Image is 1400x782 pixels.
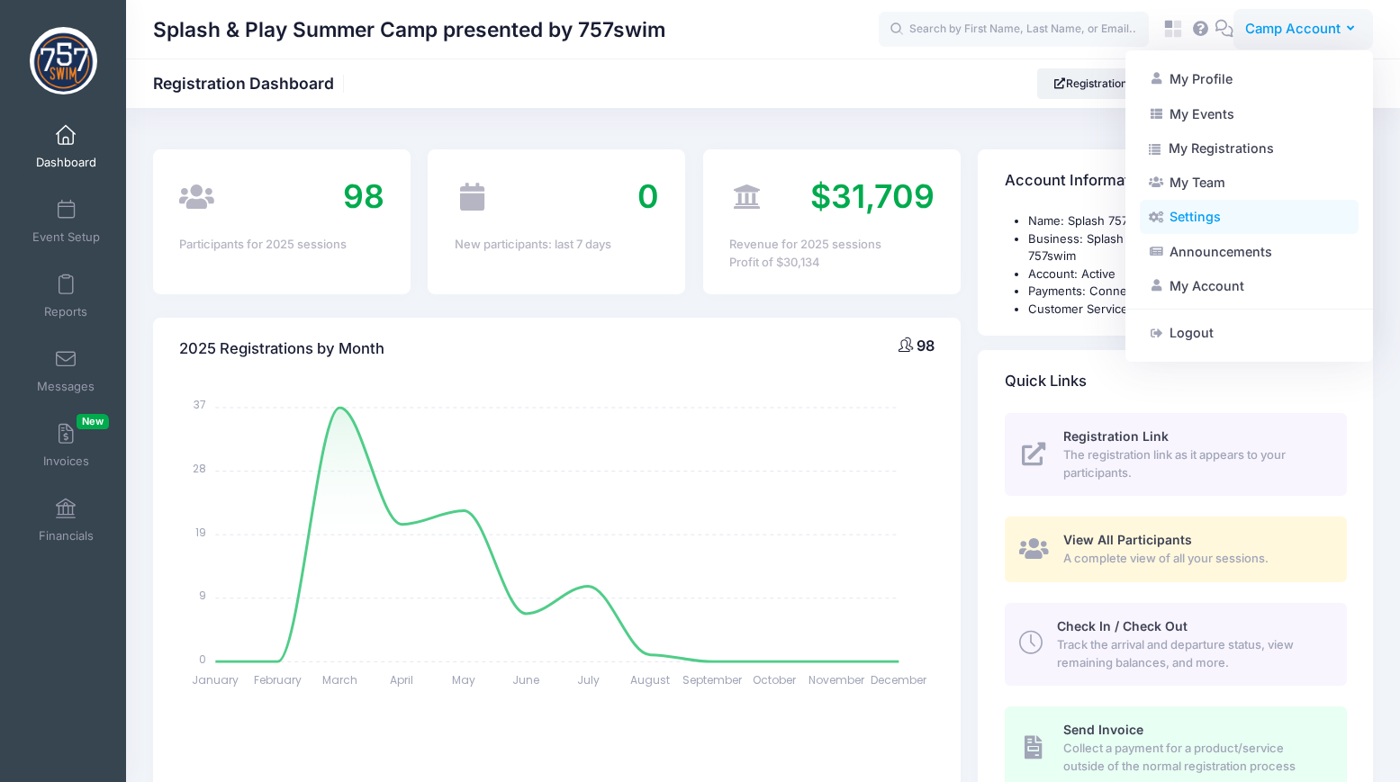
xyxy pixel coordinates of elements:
[1063,532,1192,547] span: View All Participants
[754,672,798,688] tspan: October
[77,414,109,429] span: New
[23,339,109,402] a: Messages
[1063,446,1326,481] span: The registration link as it appears to your participants.
[1028,265,1347,283] li: Account: Active
[1245,19,1341,39] span: Camp Account
[179,324,384,375] h4: 2025 Registrations by Month
[1063,428,1169,444] span: Registration Link
[43,454,89,469] span: Invoices
[179,236,384,254] div: Participants for 2025 sessions
[1057,618,1188,634] span: Check In / Check Out
[1028,283,1347,301] li: Payments: Connected
[1140,269,1359,303] a: My Account
[631,672,671,688] tspan: August
[1063,740,1326,775] span: Collect a payment for a product/service outside of the normal registration process
[153,9,665,50] h1: Splash & Play Summer Camp presented by 757swim
[322,672,357,688] tspan: March
[1005,517,1347,582] a: View All Participants A complete view of all your sessions.
[196,525,207,540] tspan: 19
[23,115,109,178] a: Dashboard
[193,672,239,688] tspan: January
[637,176,659,216] span: 0
[879,12,1149,48] input: Search by First Name, Last Name, or Email...
[1233,9,1373,50] button: Camp Account
[194,398,207,413] tspan: 37
[455,236,659,254] div: New participants: last 7 days
[809,672,866,688] tspan: November
[23,265,109,328] a: Reports
[153,74,349,93] h1: Registration Dashboard
[23,489,109,552] a: Financials
[1005,356,1087,408] h4: Quick Links
[1140,235,1359,269] a: Announcements
[683,672,744,688] tspan: September
[810,176,935,216] span: $31,709
[32,229,100,245] span: Event Setup
[1005,413,1347,496] a: Registration Link The registration link as it appears to your participants.
[36,155,96,170] span: Dashboard
[391,672,414,688] tspan: April
[917,337,935,355] span: 98
[577,672,600,688] tspan: July
[343,176,384,216] span: 98
[729,236,934,271] div: Revenue for 2025 sessions Profit of $30,134
[1140,316,1359,350] a: Logout
[23,190,109,253] a: Event Setup
[1063,722,1143,737] span: Send Invoice
[1037,68,1168,99] a: Registration Link
[872,672,928,688] tspan: December
[194,461,207,476] tspan: 28
[1028,230,1347,265] li: Business: Splash & Play Summer Camp presented by 757swim
[1028,301,1347,319] li: Customer Service:
[1005,603,1347,686] a: Check In / Check Out Track the arrival and departure status, view remaining balances, and more.
[1140,96,1359,130] a: My Events
[1028,212,1347,230] li: Name: Splash 757swim
[513,672,540,688] tspan: June
[254,672,302,688] tspan: February
[200,652,207,667] tspan: 0
[1005,156,1152,207] h4: Account Information
[1140,62,1359,96] a: My Profile
[1140,200,1359,234] a: Settings
[453,672,476,688] tspan: May
[200,588,207,603] tspan: 9
[23,414,109,477] a: InvoicesNew
[1063,550,1326,568] span: A complete view of all your sessions.
[37,379,95,394] span: Messages
[30,27,97,94] img: Splash & Play Summer Camp presented by 757swim
[39,528,94,544] span: Financials
[1140,131,1359,166] a: My Registrations
[44,304,87,319] span: Reports
[1140,166,1359,200] a: My Team
[1057,636,1326,671] span: Track the arrival and departure status, view remaining balances, and more.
